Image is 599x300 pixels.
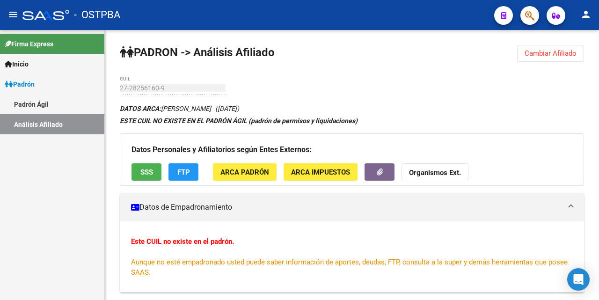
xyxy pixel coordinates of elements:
span: Aunque no esté empadronado usted puede saber información de aportes, deudas, FTP, consulta a la s... [131,258,568,277]
mat-icon: menu [7,9,19,20]
span: Padrón [5,79,35,89]
span: Firma Express [5,39,53,49]
span: Inicio [5,59,29,69]
button: SSS [131,163,161,181]
button: ARCA Impuestos [284,163,358,181]
div: Open Intercom Messenger [567,268,590,291]
mat-icon: person [580,9,592,20]
mat-expansion-panel-header: Datos de Empadronamiento [120,193,584,221]
strong: ESTE CUIL NO EXISTE EN EL PADRÓN ÁGIL (padrón de permisos y liquidaciones) [120,117,358,124]
span: SSS [140,168,153,176]
span: - OSTPBA [74,5,120,25]
h3: Datos Personales y Afiliatorios según Entes Externos: [131,143,572,156]
span: [PERSON_NAME] [120,105,211,112]
span: ([DATE]) [215,105,239,112]
button: FTP [168,163,198,181]
strong: Organismos Ext. [409,168,461,177]
strong: Este CUIL no existe en el padrón. [131,237,234,246]
strong: PADRON -> Análisis Afiliado [120,46,275,59]
div: Datos de Empadronamiento [120,221,584,293]
span: FTP [177,168,190,176]
strong: DATOS ARCA: [120,105,161,112]
span: ARCA Impuestos [291,168,350,176]
button: ARCA Padrón [213,163,277,181]
span: ARCA Padrón [220,168,269,176]
button: Organismos Ext. [402,163,468,181]
mat-panel-title: Datos de Empadronamiento [131,202,562,212]
span: Cambiar Afiliado [525,49,577,58]
button: Cambiar Afiliado [517,45,584,62]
